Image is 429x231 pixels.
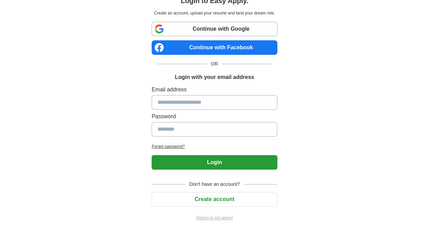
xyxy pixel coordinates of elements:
[152,196,277,202] a: Create account
[152,215,277,221] a: Return to job advert
[152,192,277,207] button: Create account
[152,86,277,94] label: Email address
[153,10,276,16] p: Create an account, upload your resume and land your dream role.
[175,73,254,81] h1: Login with your email address
[152,155,277,170] button: Login
[152,112,277,121] label: Password
[185,181,244,188] span: Don't have an account?
[152,40,277,55] a: Continue with Facebook
[152,143,277,150] a: Forgot password?
[207,60,222,68] span: OR
[152,22,277,36] a: Continue with Google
